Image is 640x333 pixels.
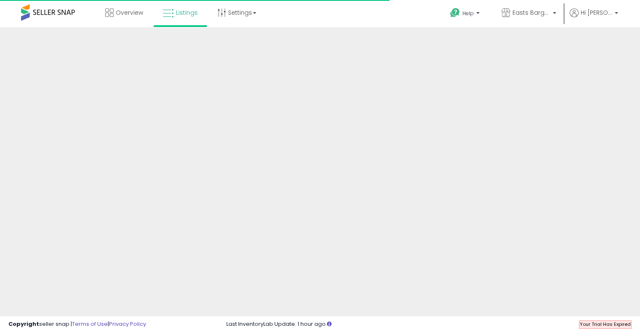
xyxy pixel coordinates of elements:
[8,320,39,328] strong: Copyright
[581,8,612,17] span: Hi [PERSON_NAME]
[226,320,632,328] div: Last InventoryLab Update: 1 hour ago.
[513,8,550,17] span: Easts Bargains
[72,320,108,328] a: Terms of Use
[176,8,198,17] span: Listings
[116,8,143,17] span: Overview
[450,8,460,18] i: Get Help
[443,1,488,27] a: Help
[580,321,631,328] span: Your Trial Has Expired
[109,320,146,328] a: Privacy Policy
[462,10,474,17] span: Help
[570,8,618,27] a: Hi [PERSON_NAME]
[327,321,332,327] i: Click here to read more about un-synced listings.
[8,320,146,328] div: seller snap | |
